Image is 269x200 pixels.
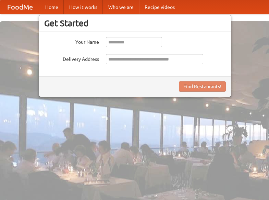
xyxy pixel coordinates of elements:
[40,0,64,14] a: Home
[44,37,99,45] label: Your Name
[44,54,99,63] label: Delivery Address
[139,0,180,14] a: Recipe videos
[103,0,139,14] a: Who we are
[0,0,40,14] a: FoodMe
[44,18,226,28] h3: Get Started
[64,0,103,14] a: How it works
[179,81,226,92] button: Find Restaurants!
